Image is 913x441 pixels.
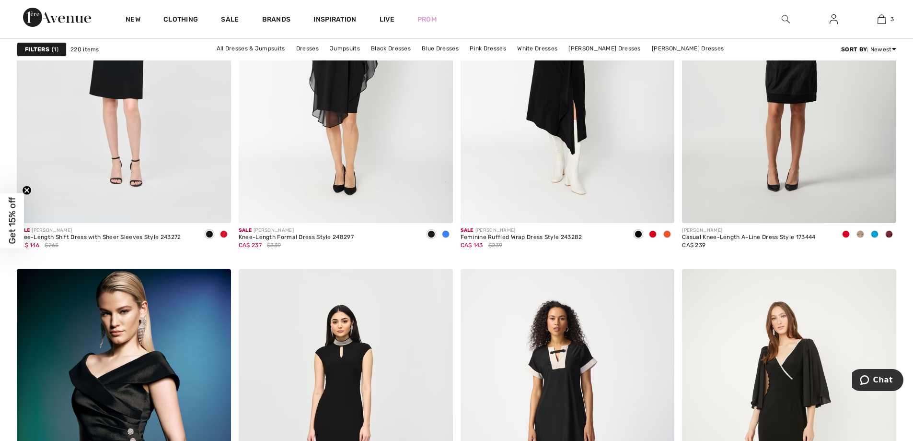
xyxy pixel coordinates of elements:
[852,369,903,393] iframe: Opens a widget where you can chat to one of our agents
[17,234,181,241] div: Knee-Length Shift Dress with Sheer Sleeves Style 243272
[126,15,140,25] a: New
[366,42,416,55] a: Black Dresses
[424,227,439,243] div: Black
[291,42,324,55] a: Dresses
[858,13,905,25] a: 3
[239,234,354,241] div: Knee-Length Formal Dress Style 248297
[417,42,463,55] a: Blue Dresses
[488,241,502,250] span: $239
[439,227,453,243] div: Azure
[461,242,483,249] span: CA$ 143
[782,13,790,25] img: search the website
[202,227,217,243] div: Black
[890,15,894,24] span: 3
[660,227,674,243] div: Lava
[882,227,896,243] div: Merlot
[822,13,845,25] a: Sign In
[631,227,646,243] div: Black
[70,45,99,54] span: 220 items
[647,42,728,55] a: [PERSON_NAME] Dresses
[325,42,365,55] a: Jumpsuits
[512,42,562,55] a: White Dresses
[45,241,58,250] span: $265
[212,42,290,55] a: All Dresses & Jumpsuits
[878,13,886,25] img: My Bag
[17,227,181,234] div: [PERSON_NAME]
[682,242,705,249] span: CA$ 239
[7,197,18,244] span: Get 15% off
[830,13,838,25] img: My Info
[267,241,281,250] span: $339
[262,15,291,25] a: Brands
[217,227,231,243] div: Lipstick Red 173
[682,227,815,234] div: [PERSON_NAME]
[853,227,867,243] div: Java
[17,242,39,249] span: CA$ 146
[461,227,582,234] div: [PERSON_NAME]
[841,45,896,54] div: : Newest
[239,227,252,233] span: Sale
[22,185,32,195] button: Close teaser
[867,227,882,243] div: Pacific blue
[839,227,853,243] div: Lipstick Red 173
[239,242,262,249] span: CA$ 237
[682,234,815,241] div: Casual Knee-Length A-Line Dress Style 173444
[461,234,582,241] div: Feminine Ruffled Wrap Dress Style 243282
[163,15,198,25] a: Clothing
[221,15,239,25] a: Sale
[417,14,437,24] a: Prom
[239,227,354,234] div: [PERSON_NAME]
[646,227,660,243] div: Lipstick Red 173
[52,45,58,54] span: 1
[461,227,474,233] span: Sale
[465,42,511,55] a: Pink Dresses
[23,8,91,27] img: 1ère Avenue
[313,15,356,25] span: Inspiration
[841,46,867,53] strong: Sort By
[380,14,394,24] a: Live
[564,42,645,55] a: [PERSON_NAME] Dresses
[25,45,49,54] strong: Filters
